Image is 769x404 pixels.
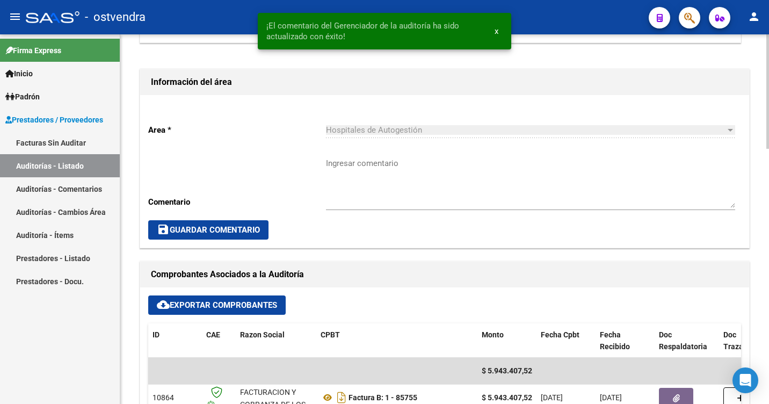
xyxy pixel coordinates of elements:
span: ID [153,330,159,339]
mat-icon: person [748,10,760,23]
span: ¡El comentario del Gerenciador de la auditoría ha sido actualizado con éxito! [266,20,482,42]
span: Monto [482,330,504,339]
span: x [495,26,498,36]
button: Guardar Comentario [148,220,269,240]
span: CAE [206,330,220,339]
datatable-header-cell: Monto [477,323,536,359]
span: [DATE] [600,393,622,402]
p: Area * [148,124,326,136]
datatable-header-cell: Doc Respaldatoria [655,323,719,359]
datatable-header-cell: CPBT [316,323,477,359]
mat-icon: save [157,223,170,236]
datatable-header-cell: Razon Social [236,323,316,359]
span: [DATE] [541,393,563,402]
span: - ostvendra [85,5,146,29]
span: Fecha Recibido [600,330,630,351]
button: x [486,21,507,41]
span: Prestadores / Proveedores [5,114,103,126]
span: 10864 [153,393,174,402]
span: CPBT [321,330,340,339]
div: Open Intercom Messenger [732,367,758,393]
span: Inicio [5,68,33,80]
span: Firma Express [5,45,61,56]
datatable-header-cell: Fecha Cpbt [536,323,596,359]
h1: Comprobantes Asociados a la Auditoría [151,266,738,283]
span: Fecha Cpbt [541,330,579,339]
button: Exportar Comprobantes [148,295,286,315]
datatable-header-cell: CAE [202,323,236,359]
strong: Factura B: 1 - 85755 [349,393,417,402]
span: Doc Trazabilidad [723,330,767,351]
span: Doc Respaldatoria [659,330,707,351]
mat-icon: cloud_download [157,298,170,311]
span: Razon Social [240,330,285,339]
datatable-header-cell: Fecha Recibido [596,323,655,359]
span: Guardar Comentario [157,225,260,235]
span: Hospitales de Autogestión [326,125,422,135]
strong: $ 5.943.407,52 [482,393,532,402]
span: Padrón [5,91,40,103]
span: Exportar Comprobantes [157,300,277,310]
p: Comentario [148,196,326,208]
h1: Información del área [151,74,738,91]
mat-icon: menu [9,10,21,23]
span: $ 5.943.407,52 [482,366,532,375]
datatable-header-cell: ID [148,323,202,359]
